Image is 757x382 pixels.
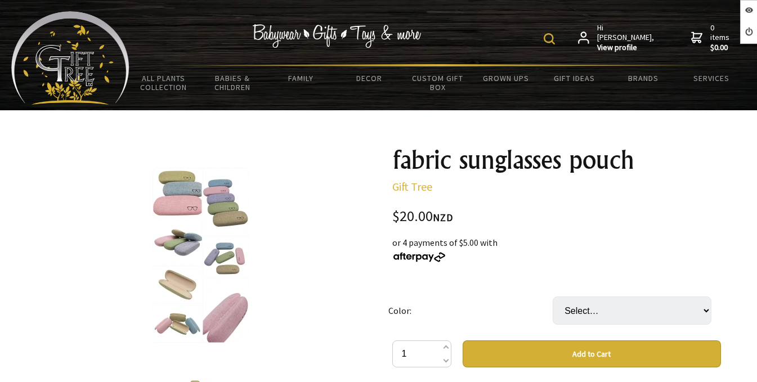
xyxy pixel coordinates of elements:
button: Add to Cart [463,340,721,367]
td: Color: [388,281,553,340]
a: Gift Ideas [540,66,609,90]
a: 0 items$0.00 [691,23,732,53]
a: Family [266,66,335,90]
a: Custom Gift Box [404,66,472,99]
a: All Plants Collection [129,66,198,99]
h1: fabric sunglasses pouch [392,146,721,173]
a: Hi [PERSON_NAME],View profile [578,23,655,53]
img: Afterpay [392,252,446,262]
img: product search [544,33,555,44]
div: or 4 payments of $5.00 with [392,236,721,263]
span: NZD [433,211,453,224]
a: Gift Tree [392,179,432,194]
div: $20.00 [392,209,721,224]
img: fabric sunglasses pouch [153,168,249,344]
a: Babies & Children [198,66,267,99]
img: Babywear - Gifts - Toys & more [252,24,421,48]
a: Services [677,66,746,90]
a: Grown Ups [472,66,540,90]
a: Brands [609,66,678,90]
strong: $0.00 [710,43,732,53]
span: Hi [PERSON_NAME], [597,23,655,53]
span: 0 items [710,23,732,53]
strong: View profile [597,43,655,53]
a: Decor [335,66,404,90]
img: Babyware - Gifts - Toys and more... [11,11,129,105]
